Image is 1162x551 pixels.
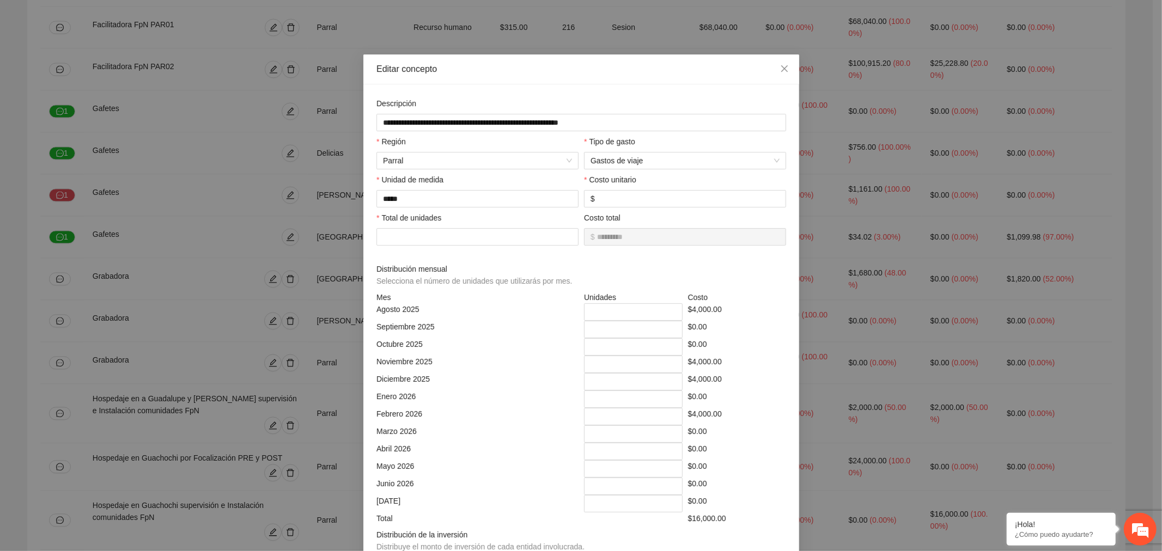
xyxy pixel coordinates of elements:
div: [DATE] [374,495,581,512]
span: Estamos en línea. [63,145,150,255]
div: Minimizar ventana de chat en vivo [179,5,205,32]
div: $4,000.00 [685,408,789,425]
div: $4,000.00 [685,303,789,321]
div: $0.00 [685,477,789,495]
label: Descripción [376,97,416,109]
div: Octubre 2025 [374,338,581,356]
div: Chatee con nosotros ahora [57,56,183,70]
div: $0.00 [685,443,789,460]
span: Parral [383,152,572,169]
div: Enero 2026 [374,390,581,408]
div: Mes [374,291,581,303]
div: Septiembre 2025 [374,321,581,338]
p: ¿Cómo puedo ayudarte? [1015,530,1108,538]
label: Costo unitario [584,174,636,186]
div: Marzo 2026 [374,425,581,443]
div: Noviembre 2025 [374,356,581,373]
label: Unidad de medida [376,174,443,186]
div: Costo [685,291,789,303]
label: Región [376,136,406,148]
div: $0.00 [685,338,789,356]
label: Total de unidades [376,212,441,224]
div: Diciembre 2025 [374,373,581,390]
div: Febrero 2026 [374,408,581,425]
span: $ [591,231,595,243]
div: Editar concepto [376,63,786,75]
span: $ [591,193,595,205]
div: $0.00 [685,460,789,477]
span: close [780,64,789,73]
span: Distribuye el monto de inversión de cada entidad involucrada. [376,542,585,551]
div: Abril 2026 [374,443,581,460]
div: $16,000.00 [685,512,789,524]
textarea: Escriba su mensaje y pulse “Intro” [5,297,208,335]
div: Mayo 2026 [374,460,581,477]
span: Selecciona el número de unidades que utilizarás por mes. [376,277,573,285]
div: Junio 2026 [374,477,581,495]
div: $0.00 [685,390,789,408]
div: $4,000.00 [685,373,789,390]
div: Unidades [581,291,685,303]
div: $0.00 [685,321,789,338]
span: Gastos de viaje [591,152,780,169]
label: Costo total [584,212,620,224]
div: Total [374,512,581,524]
div: $0.00 [685,425,789,443]
button: Close [770,54,799,84]
label: Tipo de gasto [584,136,635,148]
div: $4,000.00 [685,356,789,373]
span: Distribución mensual [376,263,576,287]
div: $0.00 [685,495,789,512]
div: ¡Hola! [1015,520,1108,529]
div: Agosto 2025 [374,303,581,321]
